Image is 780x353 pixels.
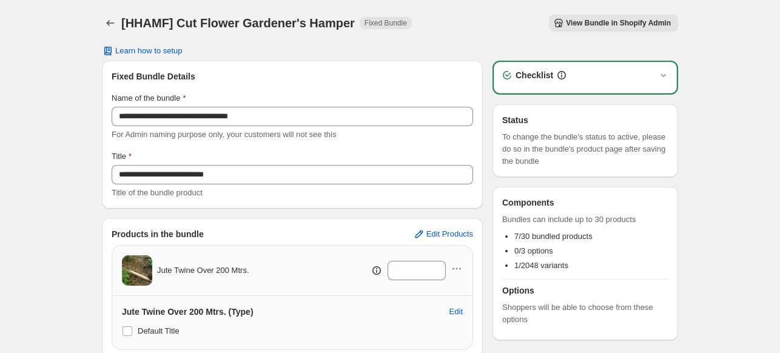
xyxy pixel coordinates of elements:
[426,229,473,239] span: Edit Products
[112,150,132,163] label: Title
[502,301,668,326] span: Shoppers will be able to choose from these options
[112,70,473,82] h3: Fixed Bundle Details
[102,15,119,32] button: Back
[112,228,204,240] h3: Products in the bundle
[365,18,407,28] span: Fixed Bundle
[112,188,203,197] span: Title of the bundle product
[502,284,668,297] h3: Options
[121,16,355,30] h1: [HHAMF] Cut Flower Gardener's Hamper
[514,232,593,241] span: 7/30 bundled products
[502,131,668,167] span: To change the bundle's status to active, please do so in the bundle's product page after saving t...
[95,42,190,59] button: Learn how to setup
[502,213,668,226] span: Bundles can include up to 30 products
[112,92,186,104] label: Name of the bundle
[502,114,668,126] h3: Status
[115,46,183,56] span: Learn how to setup
[406,224,480,244] button: Edit Products
[514,261,568,270] span: 1/2048 variants
[449,307,463,317] span: Edit
[138,326,180,335] span: Default Title
[502,197,554,209] h3: Components
[122,255,152,286] img: Jute Twine Over 200 Mtrs.
[442,302,470,321] button: Edit
[549,15,678,32] button: View Bundle in Shopify Admin
[516,69,553,81] h3: Checklist
[112,130,336,139] span: For Admin naming purpose only, your customers will not see this
[157,264,249,277] span: Jute Twine Over 200 Mtrs.
[514,246,553,255] span: 0/3 options
[566,18,671,28] span: View Bundle in Shopify Admin
[122,306,254,318] h3: Jute Twine Over 200 Mtrs. (Type)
